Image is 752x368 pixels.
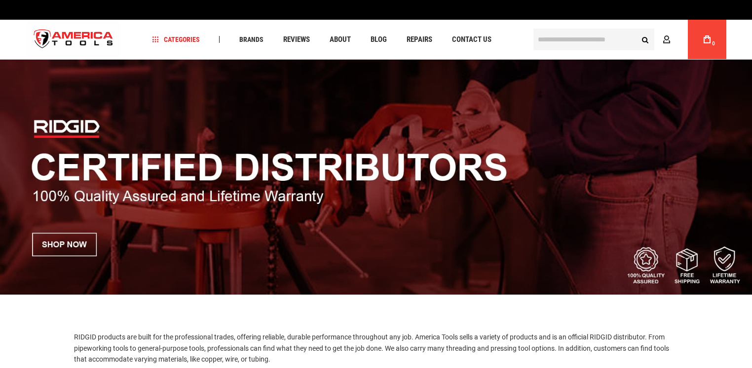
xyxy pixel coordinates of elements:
[402,33,437,46] a: Repairs
[371,36,387,43] span: Blog
[448,33,496,46] a: Contact Us
[452,36,491,43] span: Contact Us
[239,36,263,43] span: Brands
[74,332,678,365] p: RIDGID products are built for the professional trades, offering reliable, durable performance thr...
[235,33,268,46] a: Brands
[26,21,121,58] img: America Tools
[698,20,716,59] a: 0
[325,33,355,46] a: About
[712,41,715,46] span: 0
[26,21,121,58] a: store logo
[152,36,200,43] span: Categories
[636,30,654,49] button: Search
[407,36,432,43] span: Repairs
[148,33,204,46] a: Categories
[330,36,351,43] span: About
[366,33,391,46] a: Blog
[283,36,310,43] span: Reviews
[279,33,314,46] a: Reviews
